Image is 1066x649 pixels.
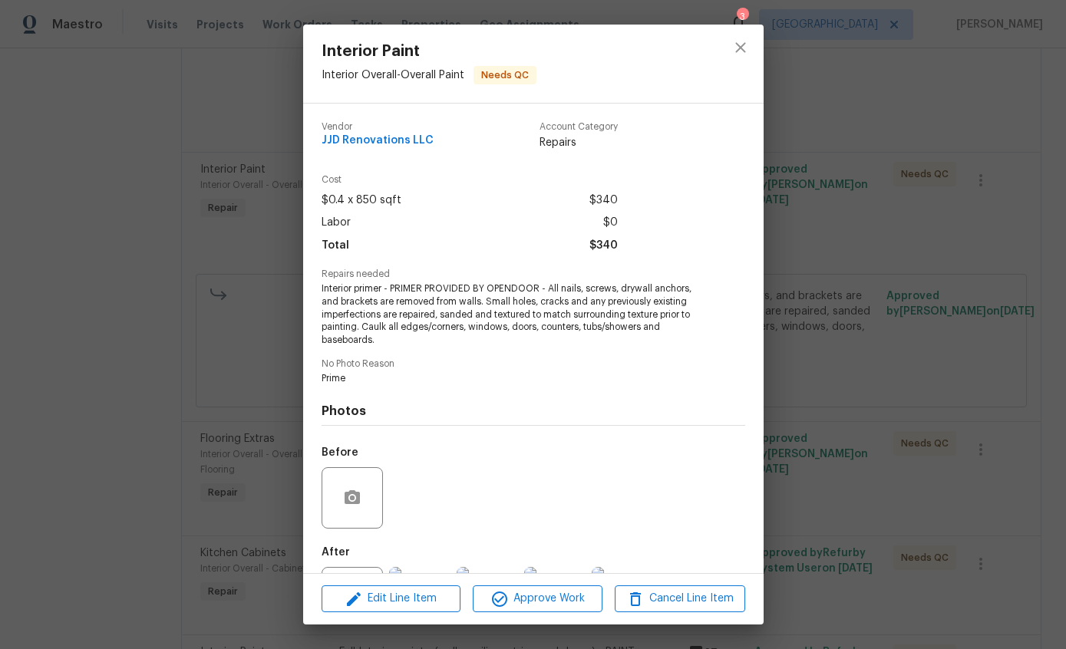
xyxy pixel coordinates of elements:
[322,282,703,347] span: Interior primer - PRIMER PROVIDED BY OPENDOOR - All nails, screws, drywall anchors, and brackets ...
[540,122,618,132] span: Account Category
[589,189,618,212] span: $340
[619,589,740,608] span: Cancel Line Item
[322,212,351,234] span: Labor
[322,175,618,185] span: Cost
[589,235,618,257] span: $340
[322,269,745,279] span: Repairs needed
[473,585,602,612] button: Approve Work
[722,29,759,66] button: close
[322,547,350,558] h5: After
[322,372,703,385] span: Prime
[322,404,745,419] h4: Photos
[322,585,460,612] button: Edit Line Item
[603,212,618,234] span: $0
[475,68,535,83] span: Needs QC
[322,122,434,132] span: Vendor
[322,189,401,212] span: $0.4 x 850 sqft
[540,135,618,150] span: Repairs
[737,9,748,25] div: 3
[477,589,598,608] span: Approve Work
[322,447,358,458] h5: Before
[322,235,349,257] span: Total
[322,359,745,369] span: No Photo Reason
[615,585,744,612] button: Cancel Line Item
[326,589,456,608] span: Edit Line Item
[322,70,464,81] span: Interior Overall - Overall Paint
[322,135,434,147] span: JJD Renovations LLC
[322,43,536,60] span: Interior Paint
